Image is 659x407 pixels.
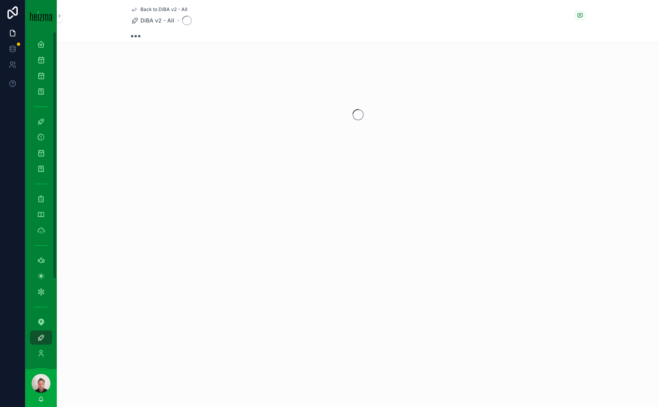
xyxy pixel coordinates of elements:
span: DiBA v2 - All [140,17,174,24]
div: scrollable content [25,32,57,369]
span: Back to DiBA v2 - All [140,6,187,13]
a: Back to DiBA v2 - All [131,6,187,13]
a: DiBA v2 - All [131,17,174,24]
img: App logo [30,11,52,21]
